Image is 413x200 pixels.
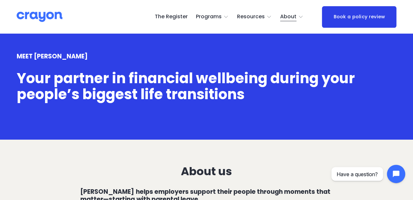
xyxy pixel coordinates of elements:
a: folder dropdown [237,12,272,22]
a: The Register [154,12,187,22]
img: Crayon [17,11,62,23]
a: folder dropdown [196,12,229,22]
span: Resources [237,12,265,22]
a: Book a policy review [322,6,396,28]
span: Programs [196,12,222,22]
span: About [280,12,296,22]
h3: About us [80,165,332,178]
h4: MEET [PERSON_NAME] [17,53,397,60]
span: Your partner in financial wellbeing during your people’s biggest life transitions [17,69,358,104]
a: folder dropdown [280,12,304,22]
